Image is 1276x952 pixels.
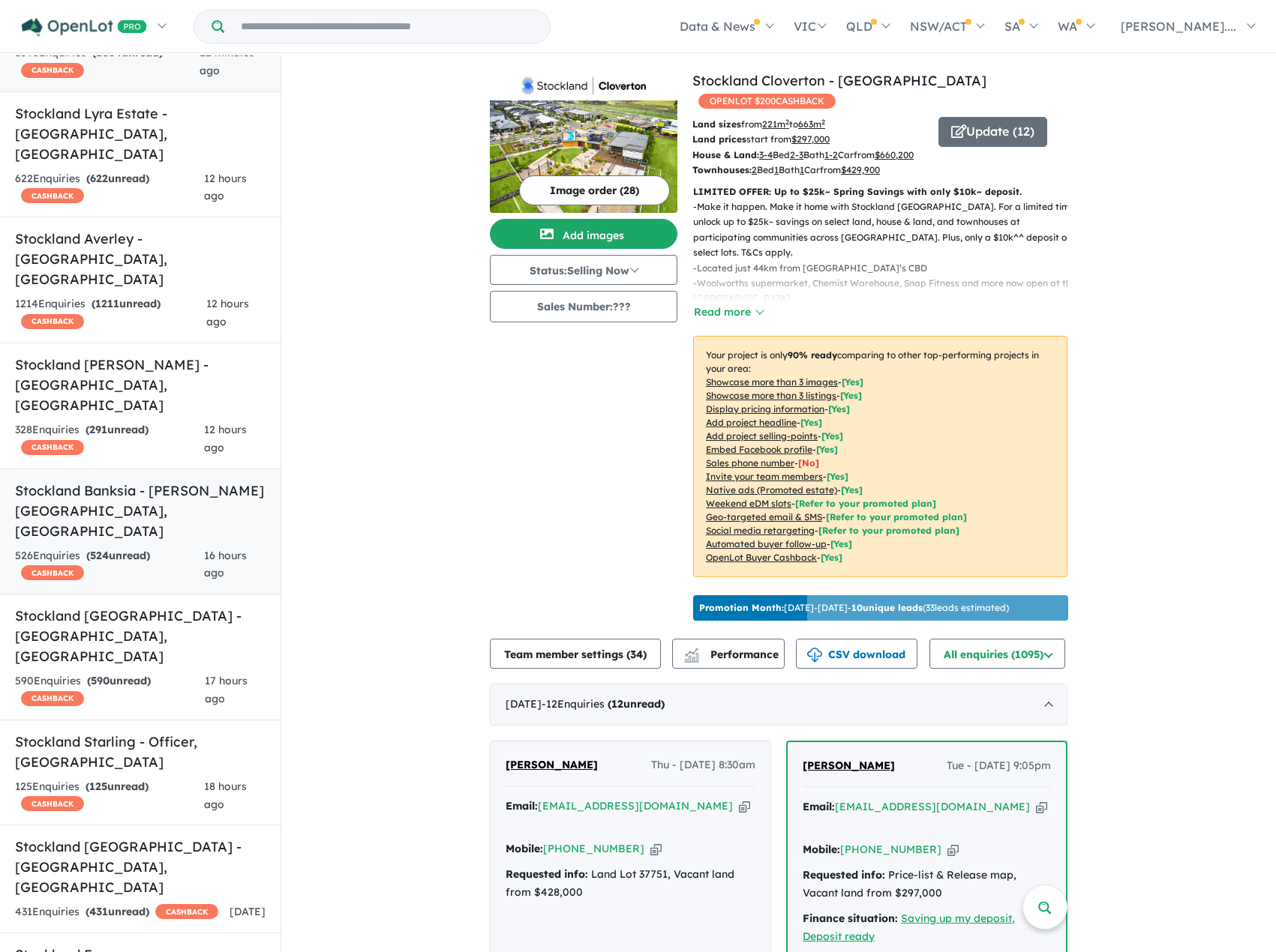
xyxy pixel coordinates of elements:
u: 1-2 [824,149,838,160]
u: Weekend eDM slots [706,498,791,509]
p: Your project is only comparing to other top-performing projects in your area: - - - - - - - - - -... [693,336,1067,577]
a: [PHONE_NUMBER] [543,842,644,855]
button: Copy [650,841,662,857]
span: [ Yes ] [827,471,848,482]
span: CASHBACK [21,440,84,455]
u: Social media retargeting [706,525,815,536]
span: [Refer to your promoted plan] [826,511,967,522]
span: CASHBACK [21,63,84,78]
strong: Requested info: [803,868,885,882]
div: 125 Enquir ies [15,778,204,814]
span: 16 hours ago [204,549,247,580]
h5: Stockland [GEOGRAPHIC_DATA] - [GEOGRAPHIC_DATA] , [GEOGRAPHIC_DATA] [15,606,266,666]
span: 524 [90,549,109,562]
u: 2-3 [790,149,803,160]
img: bar-chart.svg [684,653,699,663]
p: [DATE] - [DATE] - ( 33 leads estimated) [699,601,1009,615]
span: 12 hours ago [206,297,249,328]
p: Bed Bath Car from [692,163,927,178]
strong: ( unread) [86,549,150,562]
button: Status:Selling Now [490,255,677,285]
strong: ( unread) [608,697,665,711]
button: Sales Number:??? [490,291,677,322]
span: [PERSON_NAME] [803,759,895,772]
span: [PERSON_NAME] [506,758,598,771]
span: [PERSON_NAME].... [1121,19,1236,34]
b: Townhouses: [692,164,752,175]
u: $ 297,000 [791,133,830,145]
span: - 12 Enquir ies [542,697,665,711]
input: Try estate name, suburb, builder or developer [227,10,547,43]
div: 526 Enquir ies [15,547,204,583]
span: 18 hours ago [204,780,247,811]
a: Saving up my deposit, Deposit ready [803,912,1015,943]
div: 328 Enquir ies [15,421,204,457]
p: - Woolworths supermarket, Chemist Warehouse, Snap Fitness and more now open at the [GEOGRAPHIC_DATA] [693,276,1079,307]
u: Add project headline [706,417,797,428]
div: 622 Enquir ies [15,170,204,206]
u: Embed Facebook profile [706,444,812,455]
u: $ 660,200 [875,149,914,160]
img: line-chart.svg [685,648,698,656]
p: - Make it happen. Make it home with Stockland [GEOGRAPHIC_DATA]. For a limited time, unlock up to... [693,199,1079,261]
u: 221 m [762,118,789,130]
button: Update (12) [938,117,1047,147]
span: CASHBACK [21,188,84,203]
strong: ( unread) [87,674,151,687]
span: CASHBACK [155,904,218,919]
b: House & Land: [692,149,759,160]
span: CASHBACK [21,565,84,580]
span: [ Yes ] [800,417,822,428]
span: 622 [90,172,108,185]
span: [DATE] [230,905,266,918]
u: 1 [774,164,779,175]
div: 1095 Enquir ies [15,44,200,80]
a: Stockland Cloverton - [GEOGRAPHIC_DATA] [692,72,986,89]
b: 90 % ready [788,349,837,361]
span: OPENLOT $ 200 CASHBACK [698,94,836,109]
p: Bed Bath Car from [692,148,927,163]
a: [EMAIL_ADDRESS][DOMAIN_NAME] [538,799,733,813]
span: [ No ] [798,457,819,469]
span: 291 [89,423,107,436]
a: [PERSON_NAME] [803,757,895,775]
span: [Yes] [830,538,852,549]
span: Thu - [DATE] 8:30am [651,756,755,774]
h5: Stockland Starling - Officer , [GEOGRAPHIC_DATA] [15,732,266,772]
span: CASHBACK [21,691,84,706]
strong: ( unread) [86,423,149,436]
h5: Stockland [PERSON_NAME] - [GEOGRAPHIC_DATA] , [GEOGRAPHIC_DATA] [15,355,266,415]
img: download icon [807,648,822,663]
p: start from [692,132,927,147]
span: Performance [686,648,779,661]
span: 12 [611,697,623,711]
u: $ 429,900 [841,164,880,175]
div: 431 Enquir ies [15,903,218,921]
button: Image order (28) [519,175,670,205]
span: [Yes] [841,484,863,495]
b: Promotion Month: [699,602,784,613]
u: Invite your team members [706,471,823,482]
button: Team member settings (34) [490,639,661,669]
span: CASHBACK [21,796,84,811]
img: Stockland Cloverton - Kalkallo Logo [496,76,671,94]
strong: Email: [506,799,538,813]
sup: 2 [821,118,825,126]
h5: Stockland [GEOGRAPHIC_DATA] - [GEOGRAPHIC_DATA] , [GEOGRAPHIC_DATA] [15,837,266,897]
span: 22 minutes ago [200,46,254,77]
u: 3-4 [759,149,773,160]
span: [Yes] [821,552,842,563]
b: Land sizes [692,118,741,130]
span: [Refer to your promoted plan] [818,525,959,536]
span: [ Yes ] [828,403,850,415]
span: [ Yes ] [816,444,838,455]
span: 431 [89,905,108,918]
span: 1211 [95,297,119,310]
img: Stockland Cloverton - Kalkallo [490,100,677,213]
u: Geo-targeted email & SMS [706,511,822,522]
button: Copy [739,798,750,814]
span: 34 [630,648,643,661]
sup: 2 [785,118,789,126]
p: LIMITED OFFER: Up to $25k~ Spring Savings with only $10k~ deposit. [693,184,1067,199]
u: OpenLot Buyer Cashback [706,552,817,563]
